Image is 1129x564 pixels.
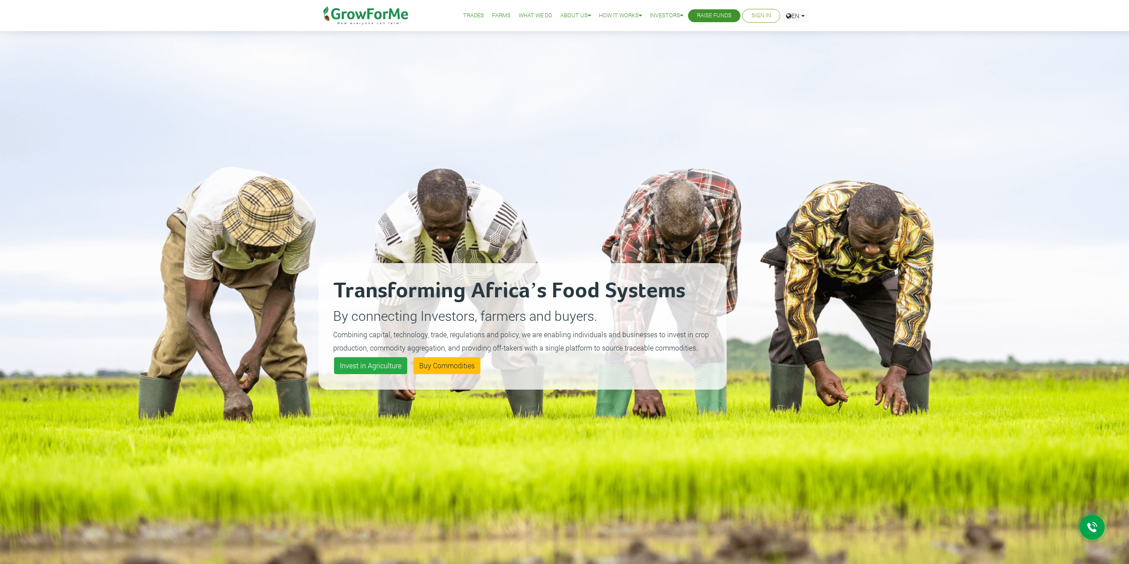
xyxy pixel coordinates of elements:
[334,357,407,374] a: Invest in Agriculture
[650,11,683,20] a: Investors
[333,330,709,352] small: Combining capital, technology, trade, regulations and policy, we are enabling individuals and bus...
[333,306,712,326] p: By connecting Investors, farmers and buyers.
[492,11,511,20] a: Farms
[599,11,642,20] a: How it Works
[697,11,732,20] a: Raise Funds
[782,9,809,23] a: EN
[751,11,771,20] a: Sign In
[333,278,712,304] h2: Transforming Africa’s Food Systems
[519,11,552,20] a: What We Do
[560,11,591,20] a: About Us
[413,357,480,374] a: Buy Commodities
[463,11,484,20] a: Trades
